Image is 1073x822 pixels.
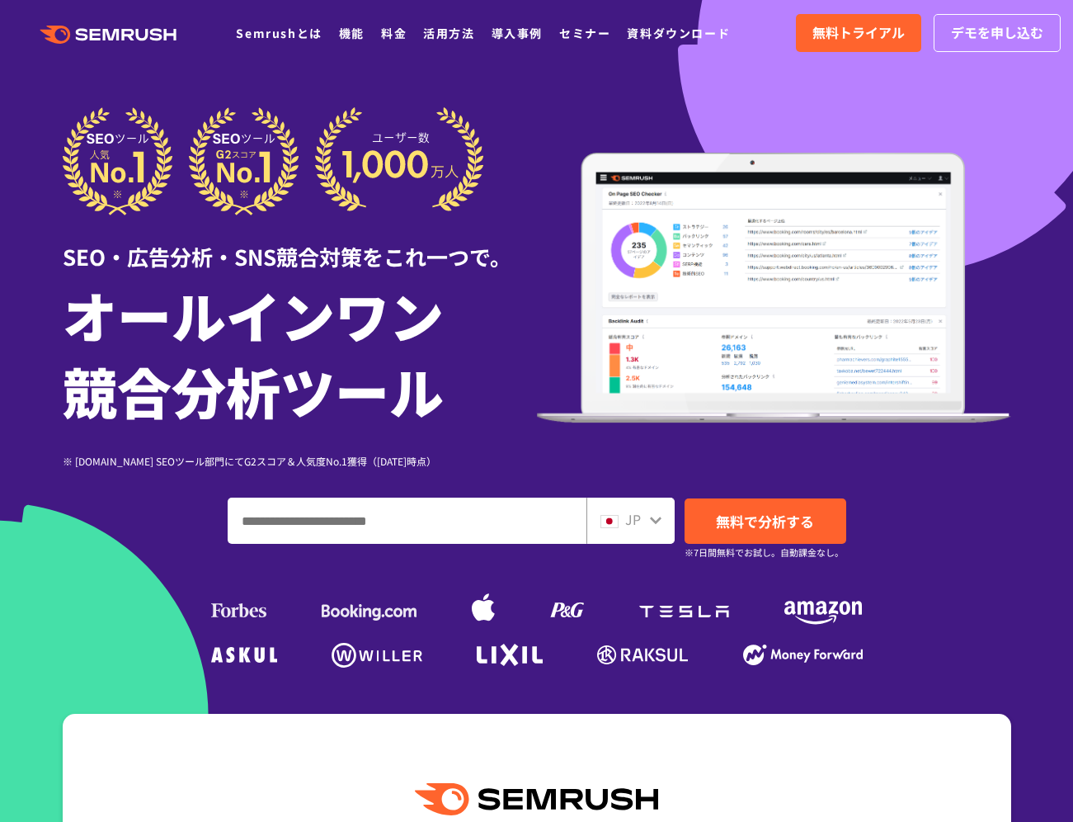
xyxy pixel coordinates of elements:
[934,14,1061,52] a: デモを申し込む
[559,25,610,41] a: セミナー
[796,14,921,52] a: 無料トライアル
[716,511,814,531] span: 無料で分析する
[415,783,657,815] img: Semrush
[63,215,537,272] div: SEO・広告分析・SNS競合対策をこれ一つで。
[339,25,365,41] a: 機能
[492,25,543,41] a: 導入事例
[685,545,844,560] small: ※7日間無料でお試し。自動課金なし。
[381,25,407,41] a: 料金
[627,25,730,41] a: 資料ダウンロード
[228,498,586,543] input: ドメイン、キーワードまたはURLを入力してください
[812,22,905,44] span: 無料トライアル
[625,509,641,529] span: JP
[685,498,846,544] a: 無料で分析する
[63,453,537,469] div: ※ [DOMAIN_NAME] SEOツール部門にてG2スコア＆人気度No.1獲得（[DATE]時点）
[63,276,537,428] h1: オールインワン 競合分析ツール
[951,22,1043,44] span: デモを申し込む
[236,25,322,41] a: Semrushとは
[423,25,474,41] a: 活用方法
